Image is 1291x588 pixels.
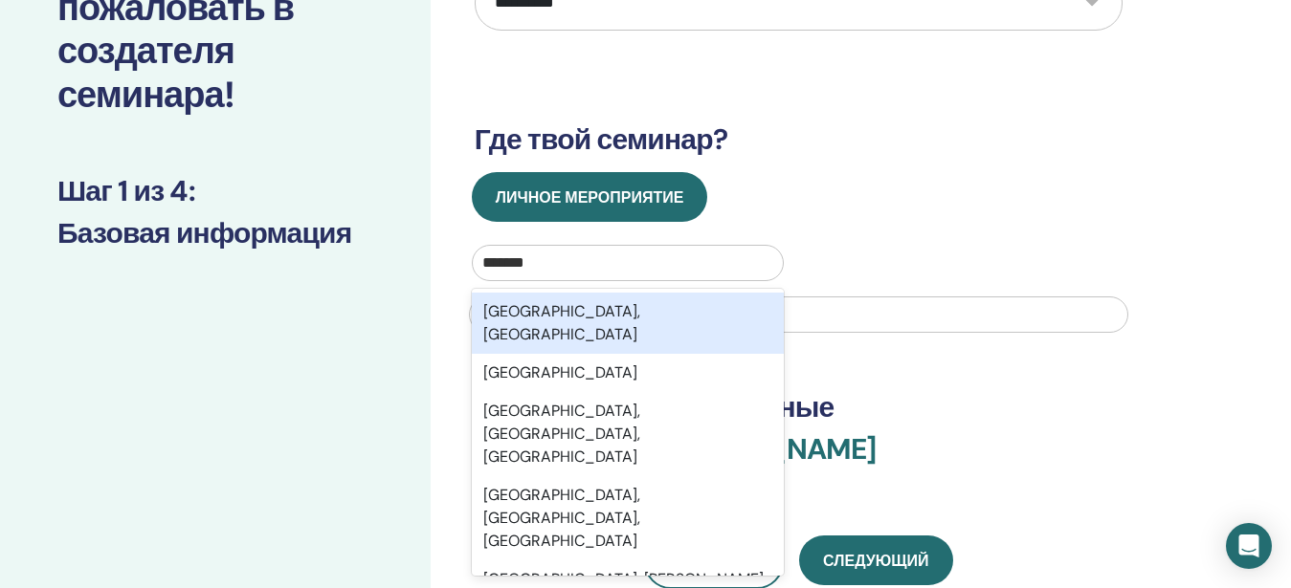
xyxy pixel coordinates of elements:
[496,187,684,207] span: Личное мероприятие
[799,535,952,585] button: Следующий
[57,216,373,250] h3: Базовая информация
[475,432,1123,490] h3: Dig Deeper с [PERSON_NAME]
[472,476,785,560] div: [GEOGRAPHIC_DATA], [GEOGRAPHIC_DATA], [GEOGRAPHIC_DATA]
[823,551,928,571] span: Следующий
[472,172,708,222] button: Личное мероприятие
[475,390,1123,425] h3: Подтвердите свои данные
[472,293,785,354] div: [GEOGRAPHIC_DATA], [GEOGRAPHIC_DATA]
[475,122,1123,157] h3: Где твой семинар?
[472,354,785,392] div: [GEOGRAPHIC_DATA]
[1226,523,1272,569] div: Open Intercom Messenger
[57,174,373,208] h3: Шаг 1 из 4 :
[472,392,785,476] div: [GEOGRAPHIC_DATA], [GEOGRAPHIC_DATA], [GEOGRAPHIC_DATA]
